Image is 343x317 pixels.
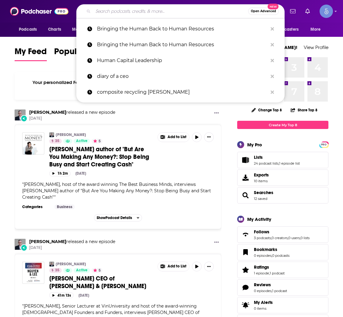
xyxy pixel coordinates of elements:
span: My Feed [15,46,47,60]
span: [PERSON_NAME] CEO of [PERSON_NAME] & [PERSON_NAME] [49,275,146,290]
span: Exports [254,172,269,178]
a: Searches [239,191,251,200]
button: ShowPodcast Details [94,214,142,221]
span: [PERSON_NAME] author of "But Are You Making Any Money?: Stop Being Busy and Start Creating Cash" [49,145,149,168]
a: Show notifications dropdown [288,6,298,16]
button: 5 [92,268,102,273]
p: Human Capital Leadership [97,53,268,68]
span: Add to List [168,135,186,139]
a: Follows [254,229,310,235]
span: , [271,236,272,240]
span: Logged in as Spiral5-G1 [320,5,333,18]
p: Bringing the Human Back to Human Resources [97,37,268,53]
a: Marc Kramer [29,239,66,244]
p: diary of a ceo [97,68,268,84]
a: Bookmarks [239,248,251,256]
a: Ratings [239,266,251,274]
button: open menu [265,24,307,35]
span: 35 [55,267,59,273]
span: Active [76,138,88,144]
span: Show Podcast Details [97,216,132,220]
span: 10 items [254,179,269,183]
a: 1 episode list [279,161,300,165]
a: 35 [49,268,62,273]
button: Show More Button [158,133,189,142]
p: composite recycling guillaume perben [97,84,268,100]
span: " " [22,182,211,200]
img: Marc Kramer [49,262,54,266]
img: Marley Majcher author of "But Are You Making Any Money?: Stop Being Busy and Start Creating Cash" [22,132,44,155]
a: 24 podcast lists [254,161,279,165]
div: [DATE] [78,293,89,298]
a: 0 podcasts [272,253,289,258]
div: My Activity [247,216,271,222]
a: 1 podcast [270,271,285,275]
button: open menu [15,24,45,35]
a: 0 episodes [254,289,272,293]
h3: released a new episode [29,239,115,245]
a: diary of a ceo [76,68,285,84]
div: New Episode [21,244,27,251]
span: Lists [254,155,263,160]
button: Show More Button [212,239,221,246]
a: Marc Kramer [15,239,26,250]
span: 0 items [254,306,273,311]
a: [PERSON_NAME] [56,262,86,266]
span: 35 [55,138,59,144]
span: Ratings [237,262,328,278]
h3: released a new episode [29,110,115,115]
span: Popular Feed [54,46,106,60]
div: New Episode [21,115,27,122]
a: Active [74,268,90,273]
span: [DATE] [29,245,115,250]
a: Reviews [254,282,287,287]
span: Searches [254,190,273,195]
a: 1 episode [254,271,269,275]
span: Active [76,267,88,273]
span: Reviews [237,279,328,296]
p: Bringing the Human Back to Human Resources [97,21,268,37]
span: Open Advanced [251,10,276,13]
button: Open AdvancedNew [248,8,279,15]
img: Marc Kramer [15,110,26,120]
span: New [268,4,279,9]
button: Show More Button [158,262,189,271]
span: My Alerts [254,300,273,305]
span: , [300,236,300,240]
span: [PERSON_NAME], host of the award winning The Best Business Minds, interviews [PERSON_NAME] author... [22,182,211,200]
span: Follows [254,229,269,235]
a: View Profile [304,44,328,50]
a: [PERSON_NAME] [56,132,86,137]
img: Podchaser - Follow, Share and Rate Podcasts [10,5,68,17]
a: Follows [239,230,251,239]
a: Bringing the Human Back to Human Resources [76,37,285,53]
span: Ratings [254,264,269,270]
img: Nguyen Ly CEO of Nguyen & Lee [22,262,44,284]
button: Show More Button [204,262,214,271]
a: Show notifications dropdown [303,6,312,16]
div: [DATE] [75,171,86,176]
a: 0 creators [272,236,288,240]
button: open menu [68,24,102,35]
a: 0 lists [300,236,310,240]
a: Exports [237,169,328,186]
span: Add to List [168,264,186,269]
a: [PERSON_NAME] author of "But Are You Making Any Money?: Stop Being Busy and Start Creating Cash" [49,145,153,168]
a: Ratings [254,264,285,270]
a: PRO [320,142,327,147]
a: Marc Kramer [49,132,54,137]
a: 3 podcasts [254,236,271,240]
a: Lists [254,155,300,160]
a: Active [74,139,90,144]
a: composite recycling [PERSON_NAME] [76,84,285,100]
button: Share Top 8 [290,104,318,116]
a: 35 [49,139,62,144]
span: Follows [237,226,328,243]
a: Create My Top 8 [237,121,328,129]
